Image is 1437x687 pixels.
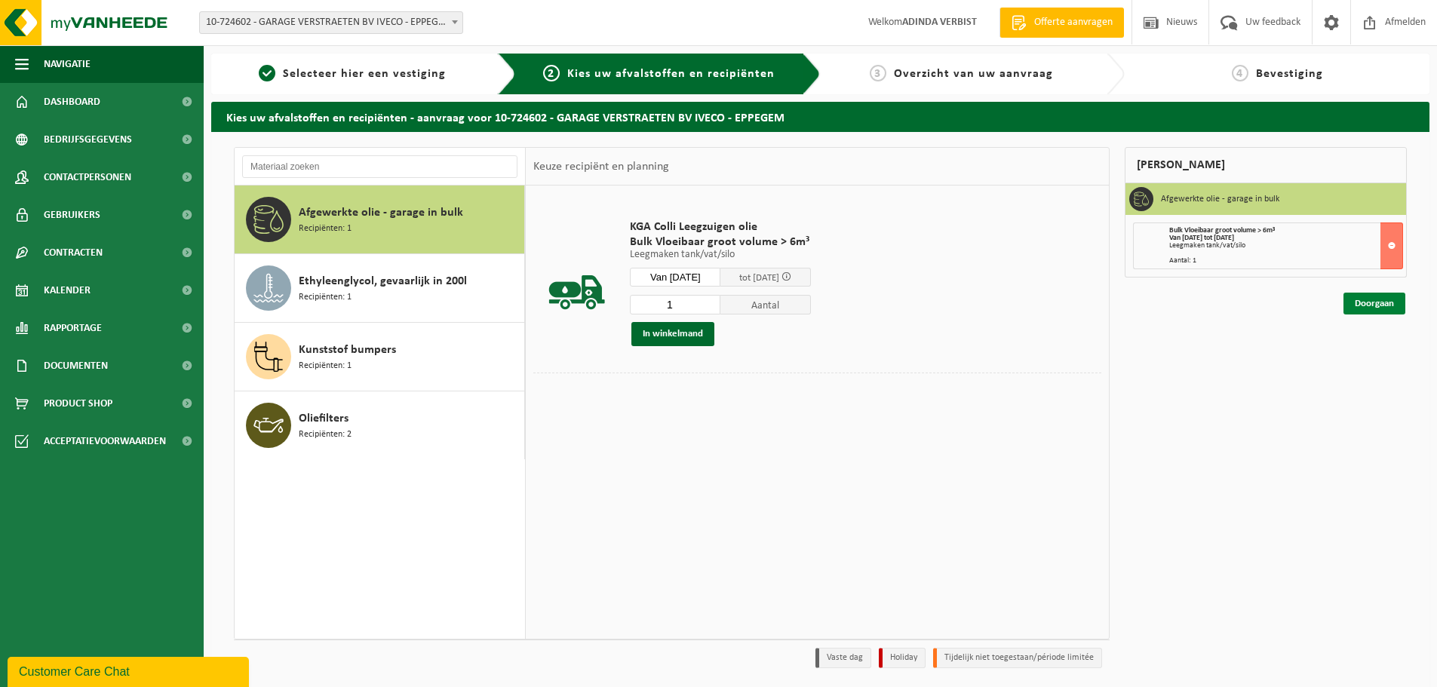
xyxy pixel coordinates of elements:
input: Materiaal zoeken [242,155,517,178]
span: 10-724602 - GARAGE VERSTRAETEN BV IVECO - EPPEGEM [200,12,462,33]
span: Rapportage [44,309,102,347]
span: Selecteer hier een vestiging [283,68,446,80]
span: Acceptatievoorwaarden [44,422,166,460]
span: 1 [259,65,275,81]
p: Leegmaken tank/vat/silo [630,250,811,260]
span: 2 [543,65,560,81]
span: tot [DATE] [739,273,779,283]
span: Recipiënten: 2 [299,428,352,442]
span: Gebruikers [44,196,100,234]
span: Contactpersonen [44,158,131,196]
li: Vaste dag [815,648,871,668]
span: Recipiënten: 1 [299,290,352,305]
button: In winkelmand [631,322,714,346]
span: Overzicht van uw aanvraag [894,68,1053,80]
span: Product Shop [44,385,112,422]
h3: Afgewerkte olie - garage in bulk [1161,187,1279,211]
span: 10-724602 - GARAGE VERSTRAETEN BV IVECO - EPPEGEM [199,11,463,34]
span: Bulk Vloeibaar groot volume > 6m³ [630,235,811,250]
span: Kalender [44,271,91,309]
iframe: chat widget [8,654,252,687]
span: 4 [1232,65,1248,81]
span: Offerte aanvragen [1030,15,1116,30]
div: Leegmaken tank/vat/silo [1169,242,1402,250]
button: Kunststof bumpers Recipiënten: 1 [235,323,525,391]
span: Recipiënten: 1 [299,359,352,373]
span: Bulk Vloeibaar groot volume > 6m³ [1169,226,1275,235]
span: Aantal [720,295,811,314]
span: 3 [870,65,886,81]
div: Aantal: 1 [1169,257,1402,265]
span: Ethyleenglycol, gevaarlijk in 200l [299,272,467,290]
span: Afgewerkte olie - garage in bulk [299,204,463,222]
div: [PERSON_NAME] [1125,147,1407,183]
span: Dashboard [44,83,100,121]
input: Selecteer datum [630,268,720,287]
span: Kies uw afvalstoffen en recipiënten [567,68,775,80]
button: Ethyleenglycol, gevaarlijk in 200l Recipiënten: 1 [235,254,525,323]
li: Tijdelijk niet toegestaan/période limitée [933,648,1102,668]
span: Oliefilters [299,409,349,428]
span: KGA Colli Leegzuigen olie [630,219,811,235]
span: Recipiënten: 1 [299,222,352,236]
button: Oliefilters Recipiënten: 2 [235,391,525,459]
strong: Van [DATE] tot [DATE] [1169,234,1234,242]
a: Offerte aanvragen [999,8,1124,38]
strong: ADINDA VERBIST [902,17,977,28]
li: Holiday [879,648,926,668]
button: Afgewerkte olie - garage in bulk Recipiënten: 1 [235,186,525,254]
span: Bevestiging [1256,68,1323,80]
span: Kunststof bumpers [299,341,396,359]
span: Documenten [44,347,108,385]
span: Navigatie [44,45,91,83]
a: 1Selecteer hier een vestiging [219,65,486,83]
a: Doorgaan [1343,293,1405,314]
h2: Kies uw afvalstoffen en recipiënten - aanvraag voor 10-724602 - GARAGE VERSTRAETEN BV IVECO - EPP... [211,102,1429,131]
span: Bedrijfsgegevens [44,121,132,158]
div: Keuze recipiënt en planning [526,148,677,186]
span: Contracten [44,234,103,271]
